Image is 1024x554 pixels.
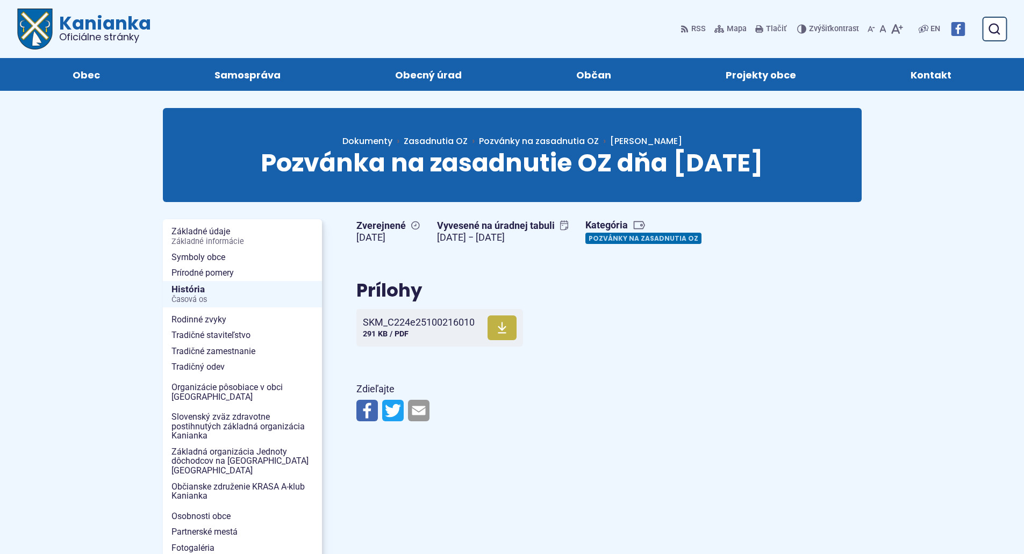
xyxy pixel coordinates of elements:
[171,379,313,405] span: Organizácie pôsobiace v obci [GEOGRAPHIC_DATA]
[408,400,429,421] img: Zdieľať e-mailom
[404,135,468,147] span: Zasadnutia OZ
[171,296,313,304] span: Časová os
[171,524,313,540] span: Partnerské mestá
[171,249,313,265] span: Symboly obce
[356,232,420,244] figcaption: [DATE]
[171,312,313,328] span: Rodinné zvyky
[864,58,998,91] a: Kontakt
[395,58,462,91] span: Obecný úrad
[163,224,322,249] a: Základné údajeZákladné informácie
[681,18,708,40] a: RSS
[356,400,378,421] img: Zdieľať na Facebooku
[437,232,569,244] figcaption: [DATE] − [DATE]
[59,32,151,42] span: Oficiálne stránky
[171,409,313,444] span: Slovenský zväz zdravotne postihnutých základná organizácia Kanianka
[171,343,313,359] span: Tradičné zamestnanie
[163,327,322,343] a: Tradičné staviteľstvo
[382,400,404,421] img: Zdieľať na Twitteri
[727,23,747,35] span: Mapa
[163,249,322,265] a: Symboly obce
[348,58,508,91] a: Obecný úrad
[691,23,706,35] span: RSS
[356,220,420,232] span: Zverejnené
[930,23,940,35] span: EN
[889,18,905,40] button: Zväčšiť veľkosť písma
[797,18,861,40] button: Zvýšiťkontrast
[356,280,738,300] h2: Prílohy
[163,479,322,504] a: Občianske združenie KRASA A-klub Kanianka
[171,479,313,504] span: Občianske združenie KRASA A-klub Kanianka
[404,135,479,147] a: Zasadnutia OZ
[342,135,404,147] a: Dokumenty
[356,309,523,347] a: SKM_C224e25100216010 291 KB / PDF
[261,146,763,180] span: Pozvánka na zasadnutie OZ dňa [DATE]
[356,381,738,398] p: Zdieľajte
[163,359,322,375] a: Tradičný odev
[163,444,322,479] a: Základná organizácia Jednoty dôchodcov na [GEOGRAPHIC_DATA] [GEOGRAPHIC_DATA]
[753,18,789,40] button: Tlačiť
[163,312,322,328] a: Rodinné zvyky
[171,265,313,281] span: Prírodné pomery
[479,135,599,147] a: Pozvánky na zasadnutia OZ
[163,343,322,359] a: Tradičné zamestnanie
[766,25,786,34] span: Tlačiť
[437,220,569,232] span: Vyvesené na úradnej tabuli
[163,409,322,444] a: Slovenský zväz zdravotne postihnutých základná organizácia Kanianka
[171,359,313,375] span: Tradičný odev
[726,58,796,91] span: Projekty obce
[163,524,322,540] a: Partnerské mestá
[951,22,965,36] img: Prejsť na Facebook stránku
[171,444,313,479] span: Základná organizácia Jednoty dôchodcov na [GEOGRAPHIC_DATA] [GEOGRAPHIC_DATA]
[679,58,843,91] a: Projekty obce
[171,238,313,246] span: Základné informácie
[585,233,701,244] a: Pozvánky na zasadnutia OZ
[712,18,749,40] a: Mapa
[809,24,830,33] span: Zvýšiť
[163,508,322,524] a: Osobnosti obce
[171,281,313,307] span: História
[877,18,889,40] button: Nastaviť pôvodnú veľkosť písma
[53,14,151,42] span: Kanianka
[171,224,313,249] span: Základné údaje
[171,327,313,343] span: Tradičné staviteľstvo
[363,329,409,339] span: 291 KB / PDF
[809,25,859,34] span: kontrast
[865,18,877,40] button: Zmenšiť veľkosť písma
[599,135,682,147] a: [PERSON_NAME]
[163,379,322,405] a: Organizácie pôsobiace v obci [GEOGRAPHIC_DATA]
[928,23,942,35] a: EN
[214,58,281,91] span: Samospráva
[163,265,322,281] a: Prírodné pomery
[911,58,951,91] span: Kontakt
[73,58,100,91] span: Obec
[363,317,475,328] span: SKM_C224e25100216010
[26,58,146,91] a: Obec
[163,281,322,307] a: HistóriaČasová os
[168,58,327,91] a: Samospráva
[17,9,53,49] img: Prejsť na domovskú stránku
[585,219,706,232] span: Kategória
[530,58,658,91] a: Občan
[610,135,682,147] span: [PERSON_NAME]
[342,135,392,147] span: Dokumenty
[576,58,611,91] span: Občan
[171,508,313,524] span: Osobnosti obce
[17,9,151,49] a: Logo Kanianka, prejsť na domovskú stránku.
